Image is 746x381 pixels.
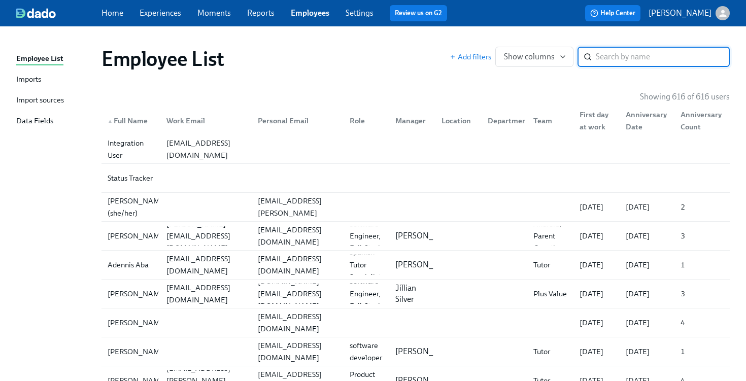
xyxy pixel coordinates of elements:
div: [DOMAIN_NAME][EMAIL_ADDRESS][DOMAIN_NAME] [254,275,342,312]
div: Role [346,115,388,127]
div: Anniversary Date [618,111,673,131]
div: Software Engineer, Full-Stack [346,218,388,254]
div: software developer [346,339,388,364]
div: First day at work [571,111,618,131]
div: 4 [676,317,728,329]
div: Import sources [16,94,64,107]
div: Status Tracker [101,164,730,192]
div: Anniversary Count [676,109,728,133]
div: [DATE] [575,288,618,300]
div: 1 [676,345,728,358]
p: Jillian Silver [395,283,429,305]
div: [DATE] [622,317,673,329]
div: [PERSON_NAME] (she/her)[PERSON_NAME][EMAIL_ADDRESS][PERSON_NAME][DOMAIN_NAME][DATE][DATE]2 [101,193,730,221]
div: [DATE] [622,230,673,242]
div: [DATE] [622,259,673,271]
div: Work Email [162,115,250,127]
a: Home [101,8,123,18]
div: Manager [387,111,433,131]
div: [EMAIL_ADDRESS][DOMAIN_NAME] [162,253,250,277]
div: Integration User [104,137,158,161]
p: [PERSON_NAME] [395,230,458,241]
div: Manager [391,115,433,127]
div: ▲Full Name [104,111,158,131]
div: Tutor [529,345,571,358]
div: 3 [676,288,728,300]
div: [PERSON_NAME][EMAIL_ADDRESS][DOMAIN_NAME]software developer[PERSON_NAME]Tutor[DATE][DATE]1 [101,337,730,366]
div: [EMAIL_ADDRESS][DOMAIN_NAME] [254,310,342,335]
div: Personal Email [254,115,342,127]
div: Integration User[EMAIL_ADDRESS][DOMAIN_NAME] [101,135,730,163]
a: Integration User[EMAIL_ADDRESS][DOMAIN_NAME] [101,135,730,164]
a: Experiences [140,8,181,18]
div: Anniversary Count [672,111,728,131]
div: [DATE] [575,230,618,242]
div: Tutor [529,259,571,271]
div: [PERSON_NAME][EMAIL_ADDRESS][PERSON_NAME][DOMAIN_NAME] [254,183,342,231]
div: [PERSON_NAME] [104,317,171,329]
div: Team [529,115,571,127]
div: [EMAIL_ADDRESS][DOMAIN_NAME] [254,224,342,248]
div: Software Engineer, Full-Stack [346,275,388,312]
div: Department [480,111,526,131]
div: [PERSON_NAME][EMAIL_ADDRESS][DOMAIN_NAME][DOMAIN_NAME][EMAIL_ADDRESS][DOMAIN_NAME]Software Engine... [101,280,730,308]
a: Moments [197,8,231,18]
div: Full Name [104,115,158,127]
a: Status Tracker [101,164,730,193]
div: [DATE] [575,345,618,358]
div: Android, Parent Growth [529,218,571,254]
a: Review us on G2 [395,8,442,18]
button: [PERSON_NAME] [649,6,730,20]
div: [EMAIL_ADDRESS][DOMAIN_NAME] [254,339,342,364]
div: [PERSON_NAME][PERSON_NAME][EMAIL_ADDRESS][DOMAIN_NAME][EMAIL_ADDRESS][DOMAIN_NAME]Software Engine... [101,222,730,250]
div: [PERSON_NAME] (she/her) [104,195,171,219]
a: [PERSON_NAME][EMAIL_ADDRESS][DOMAIN_NAME]software developer[PERSON_NAME]Tutor[DATE][DATE]1 [101,337,730,366]
div: First day at work [575,109,618,133]
a: [PERSON_NAME] (she/her)[PERSON_NAME][EMAIL_ADDRESS][PERSON_NAME][DOMAIN_NAME][DATE][DATE]2 [101,193,730,222]
div: [PERSON_NAME][EMAIL_ADDRESS][DOMAIN_NAME] [162,218,250,254]
div: Team [525,111,571,131]
a: Employees [291,8,329,18]
p: [PERSON_NAME] [395,346,458,357]
a: Imports [16,74,93,86]
div: 2 [676,201,728,213]
div: Adennis Aba[EMAIL_ADDRESS][DOMAIN_NAME][EMAIL_ADDRESS][DOMAIN_NAME]Spanish Tutor Specialist[PERSO... [101,251,730,279]
div: Location [437,115,480,127]
div: Department [484,115,534,127]
h1: Employee List [101,47,224,71]
div: [DATE] [575,317,618,329]
a: [PERSON_NAME][PERSON_NAME][EMAIL_ADDRESS][DOMAIN_NAME][EMAIL_ADDRESS][DOMAIN_NAME]Software Engine... [101,222,730,251]
div: Imports [16,74,41,86]
div: [EMAIL_ADDRESS][DOMAIN_NAME] [254,253,342,277]
div: Role [342,111,388,131]
button: Review us on G2 [390,5,447,21]
a: Import sources [16,94,93,107]
a: [PERSON_NAME][EMAIL_ADDRESS][DOMAIN_NAME][DOMAIN_NAME][EMAIL_ADDRESS][DOMAIN_NAME]Software Engine... [101,280,730,308]
div: [PERSON_NAME] [104,288,171,300]
div: 1 [676,259,728,271]
div: [PERSON_NAME] [104,230,171,242]
div: [DATE] [622,288,673,300]
input: Search by name [596,47,730,67]
div: [DATE] [622,201,673,213]
p: Showing 616 of 616 users [640,91,730,102]
div: [EMAIL_ADDRESS][DOMAIN_NAME] [162,282,250,306]
p: [PERSON_NAME] [649,8,711,19]
a: [PERSON_NAME][EMAIL_ADDRESS][DOMAIN_NAME][DATE][DATE]4 [101,308,730,337]
img: dado [16,8,56,18]
div: Spanish Tutor Specialist [346,247,388,283]
div: Anniversary Date [622,109,673,133]
span: Show columns [504,52,565,62]
div: [PERSON_NAME] [104,345,171,358]
a: Employee List [16,53,93,65]
a: Settings [346,8,374,18]
div: [DATE] [575,259,618,271]
div: Work Email [158,111,250,131]
span: ▲ [108,119,113,124]
div: [DATE] [622,345,673,358]
button: Show columns [495,47,573,67]
div: 3 [676,230,728,242]
div: [PERSON_NAME][EMAIL_ADDRESS][DOMAIN_NAME][DATE][DATE]4 [101,308,730,337]
a: Reports [247,8,275,18]
div: [DATE] [575,201,618,213]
